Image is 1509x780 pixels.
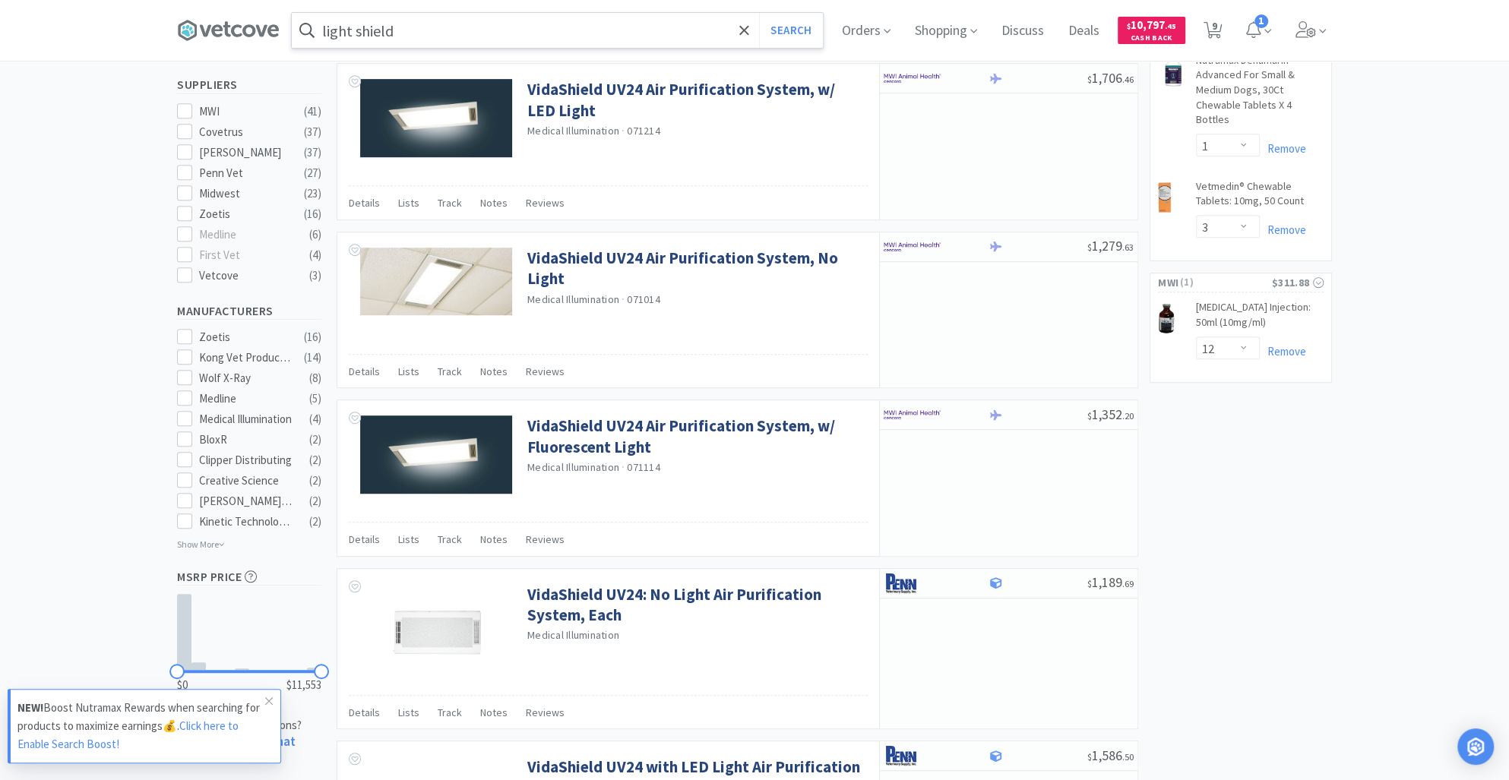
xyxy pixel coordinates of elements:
[292,13,823,48] input: Search by item, sku, manufacturer, ingredient, size...
[360,415,512,494] img: 26eb38ad97724784b52a921bdcb1ffec_616737.jpeg
[1122,410,1134,422] span: . 20
[304,205,321,223] div: ( 16 )
[199,185,293,203] div: Midwest
[884,403,941,426] img: f6b2451649754179b5b4e0c70c3f7cb0_2.png
[884,235,941,258] img: f6b2451649754179b5b4e0c70c3f7cb0_2.png
[199,246,293,264] div: First Vet
[398,196,419,210] span: Lists
[1087,69,1134,87] span: 1,706
[309,246,321,264] div: ( 4 )
[199,472,293,490] div: Creative Science
[17,699,265,753] p: Boost Nutramax Rewards when searching for products to maximize earnings💰.
[309,451,321,469] div: ( 2 )
[199,164,293,182] div: Penn Vet
[304,164,321,182] div: ( 27 )
[309,513,321,531] div: ( 2 )
[527,124,619,137] a: Medical Illumination
[199,123,293,141] div: Covetrus
[309,267,321,285] div: ( 3 )
[398,532,419,546] span: Lists
[1062,24,1106,38] a: Deals
[199,390,293,408] div: Medline
[1122,74,1134,85] span: . 46
[309,390,321,408] div: ( 5 )
[398,365,419,378] span: Lists
[360,248,512,315] img: ed2ae878e0b44c0cab9d8be35de12cb6_616816.jpeg
[1127,21,1131,31] span: $
[527,628,619,642] a: Medical Illumination
[398,706,419,719] span: Lists
[286,676,321,694] span: $11,553
[1087,74,1092,85] span: $
[480,532,508,546] span: Notes
[1272,274,1324,291] div: $311.88
[527,292,619,306] a: Medical Illumination
[1087,237,1134,254] span: 1,279
[199,451,293,469] div: Clipper Distributing
[1196,179,1324,215] a: Vetmedin® Chewable Tablets: 10mg, 50 Count
[304,185,321,203] div: ( 23 )
[622,460,625,474] span: ·
[438,532,462,546] span: Track
[304,328,321,346] div: ( 16 )
[1118,10,1185,51] a: $10,797.45Cash Back
[480,365,508,378] span: Notes
[995,24,1050,38] a: Discuss
[1087,242,1092,253] span: $
[1178,275,1272,290] span: ( 1 )
[527,584,864,626] a: VidaShield UV24: No Light Air Purification System, Each
[622,292,625,306] span: ·
[1087,747,1134,764] span: 1,586
[304,103,321,121] div: ( 41 )
[527,415,864,457] a: VidaShield UV24 Air Purification System, w/ Fluorescent Light
[1127,34,1176,44] span: Cash Back
[759,13,822,48] button: Search
[177,676,188,694] span: $0
[199,226,293,244] div: Medline
[526,365,565,378] span: Reviews
[349,196,380,210] span: Details
[309,410,321,428] div: ( 4 )
[199,349,293,367] div: Kong Vet Products (KVP)
[1196,300,1324,336] a: [MEDICAL_DATA] Injection: 50ml (10mg/ml)
[309,492,321,510] div: ( 2 )
[1158,303,1175,333] img: 7ea95fa555fd4db888379ccf757e39dd_6341.png
[349,706,380,719] span: Details
[387,584,486,683] img: d41098e824484f98ac9000326f8ecc42_641802.png
[1254,14,1268,28] span: 1
[526,532,565,546] span: Reviews
[480,706,508,719] span: Notes
[309,431,321,449] div: ( 2 )
[1260,344,1306,358] a: Remove
[526,196,565,210] span: Reviews
[360,79,512,157] img: 5ae5e2158c4f43a0ab30a3a93ee231dd_616856.jpeg
[199,103,293,121] div: MWI
[1196,53,1324,134] a: Nutramax Denamarin Advanced For Small & Medium Dogs, 30Ct Chewable Tablets X 4 Bottles
[527,460,619,474] a: Medical Illumination
[177,76,321,93] h5: Suppliers
[309,226,321,244] div: ( 6 )
[309,369,321,387] div: ( 8 )
[1127,17,1176,32] span: 10,797
[309,472,321,490] div: ( 2 )
[199,431,293,449] div: BloxR
[526,706,565,719] span: Reviews
[1158,182,1171,213] img: a6702a53602a476bba3afdbc39bc2c40_300668.png
[349,532,380,546] span: Details
[627,460,660,474] span: 071114
[627,292,660,306] span: 071014
[304,123,321,141] div: ( 37 )
[527,79,864,121] a: VidaShield UV24 Air Purification System, w/ LED Light
[199,328,293,346] div: Zoetis
[199,205,293,223] div: Zoetis
[349,365,380,378] span: Details
[177,302,321,320] h5: Manufacturers
[17,700,43,715] strong: NEW!
[1197,26,1229,39] a: 9
[1122,578,1134,589] span: . 69
[199,492,293,510] div: [PERSON_NAME] Labs
[438,365,462,378] span: Track
[1158,274,1178,291] span: MWI
[438,196,462,210] span: Track
[1122,751,1134,763] span: . 50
